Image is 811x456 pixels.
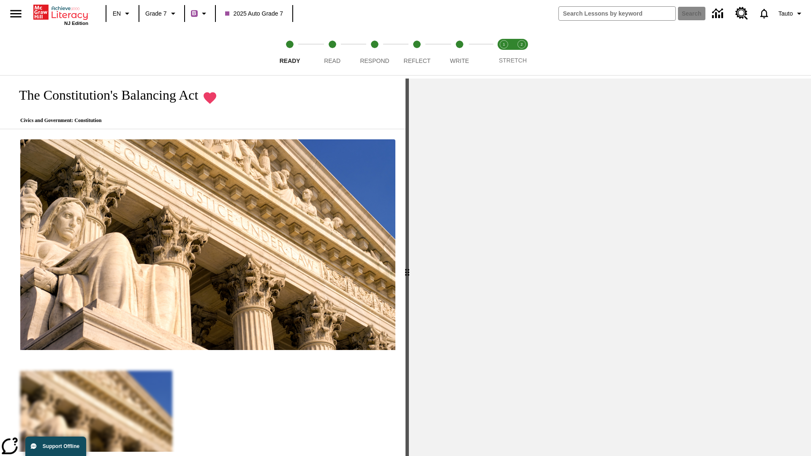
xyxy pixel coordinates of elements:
a: Data Center [707,2,730,25]
button: Boost Class color is purple. Change class color [188,6,212,21]
span: B [192,8,196,19]
span: EN [113,9,121,18]
span: Grade 7 [145,9,167,18]
button: Profile/Settings [775,6,808,21]
input: search field [559,7,675,20]
text: 2 [520,42,523,46]
button: Language: EN, Select a language [109,6,136,21]
button: Write step 5 of 5 [435,29,484,75]
a: Notifications [753,3,775,24]
span: Reflect [404,57,431,64]
span: NJ Edition [64,21,88,26]
span: Write [450,57,469,64]
span: Read [324,57,340,64]
div: activity [409,79,811,456]
button: Stretch Respond step 2 of 2 [509,29,534,75]
p: Civics and Government: Constitution [10,117,218,124]
span: Support Offline [43,443,79,449]
span: 2025 Auto Grade 7 [225,9,283,18]
span: Ready [280,57,300,64]
button: Support Offline [25,437,86,456]
button: Read step 2 of 5 [308,29,357,75]
text: 1 [503,42,505,46]
button: Reflect step 4 of 5 [392,29,441,75]
div: Press Enter or Spacebar and then press right and left arrow keys to move the slider [405,79,409,456]
button: Stretch Read step 1 of 2 [492,29,516,75]
button: Open side menu [3,1,28,26]
span: STRETCH [499,57,527,64]
button: Ready step 1 of 5 [265,29,314,75]
span: Tauto [778,9,793,18]
button: Respond step 3 of 5 [350,29,399,75]
a: Resource Center, Will open in new tab [730,2,753,25]
img: The U.S. Supreme Court Building displays the phrase, "Equal Justice Under Law." [20,139,395,350]
div: Home [33,3,88,26]
button: Remove from Favorites - The Constitution's Balancing Act [202,90,218,105]
span: Respond [360,57,389,64]
button: Grade: Grade 7, Select a grade [142,6,182,21]
h1: The Constitution's Balancing Act [10,87,198,103]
